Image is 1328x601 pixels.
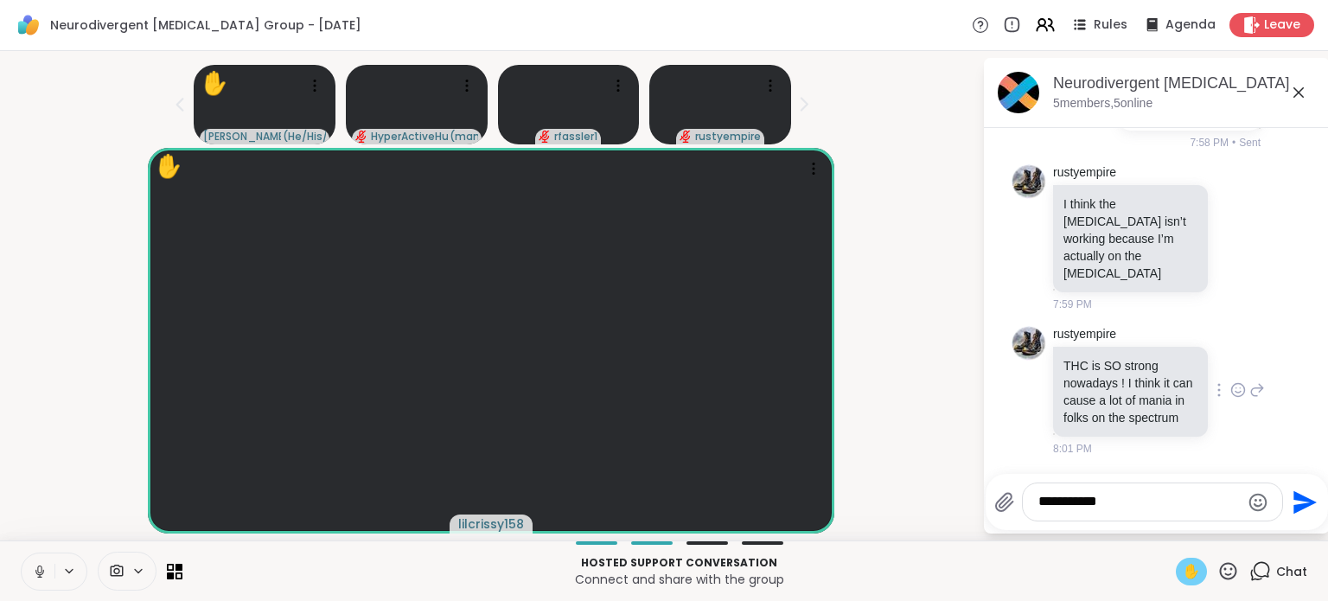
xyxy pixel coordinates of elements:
span: 8:01 PM [1053,441,1092,457]
div: Neurodivergent [MEDICAL_DATA] Group - [DATE] [1053,73,1316,94]
img: https://sharewell-space-live.sfo3.digitaloceanspaces.com/user-generated/3913dd85-6983-4073-ba6e-f... [1012,164,1046,199]
span: ( He/His/Him ) [283,130,326,144]
span: audio-muted [680,131,692,143]
span: Leave [1264,16,1300,34]
span: ✋ [1183,561,1200,582]
span: Rules [1094,16,1127,34]
span: Neurodivergent [MEDICAL_DATA] Group - [DATE] [50,16,361,34]
a: rustyempire [1053,326,1116,343]
span: ( man ) [450,130,478,144]
a: rustyempire [1053,164,1116,182]
button: Emoji picker [1248,492,1268,513]
span: 7:58 PM [1190,135,1229,150]
img: Neurodivergent Peer Support Group - Monday, Oct 06 [998,72,1039,113]
p: THC is SO strong nowadays ! I think it can cause a lot of mania in folks on the spectrum [1063,357,1197,426]
textarea: Type your message [1038,493,1240,511]
p: Hosted support conversation [193,555,1165,571]
img: ShareWell Logomark [14,10,43,40]
div: ✋ [155,150,182,183]
span: [PERSON_NAME] [203,130,281,144]
p: 5 members, 5 online [1053,95,1152,112]
span: Agenda [1165,16,1216,34]
p: Connect and share with the group [193,571,1165,588]
span: audio-muted [355,131,367,143]
span: rfassler1 [554,130,597,144]
span: rustyempire [695,130,761,144]
button: Send [1283,483,1322,521]
span: 7:59 PM [1053,297,1092,312]
img: https://sharewell-space-live.sfo3.digitaloceanspaces.com/user-generated/3913dd85-6983-4073-ba6e-f... [1012,326,1046,361]
span: Sent [1239,135,1261,150]
div: ✋ [201,67,228,100]
span: HyperActiveHusky [371,130,448,144]
span: • [1232,135,1235,150]
p: I think the [MEDICAL_DATA] isn’t working because I’m actually on the [MEDICAL_DATA] [1063,195,1197,282]
span: lilcrissy158 [458,515,524,533]
span: audio-muted [539,131,551,143]
span: Chat [1276,563,1307,580]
